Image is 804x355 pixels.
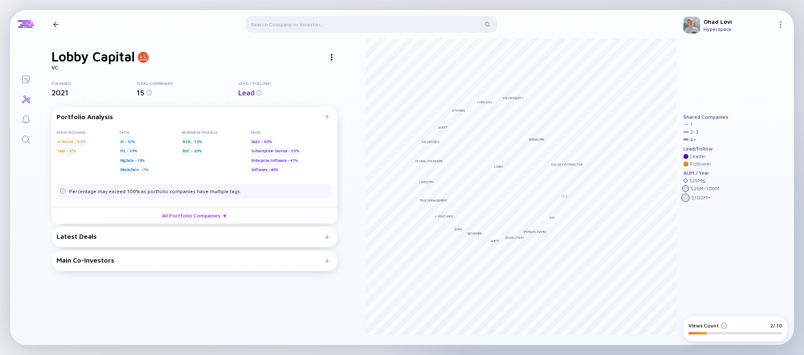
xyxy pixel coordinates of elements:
div: SaaS - 60% [250,137,273,146]
img: Ohad Profile Picture [683,17,700,33]
div: TRUE Management [419,198,448,202]
div: Portfolio Analysis [57,113,325,120]
div: B2C - 20% [182,147,202,155]
div: Views Count [688,322,727,329]
div: 11.2 [561,194,567,198]
div: 2/ 10 [770,322,782,329]
div: Lead / Follow? [238,81,337,86]
div: Software - 40% [250,166,279,174]
div: 10X [549,215,555,220]
a: Investor Map [10,89,41,109]
div: J-Ventures [435,214,453,218]
div: Lobby [494,164,503,169]
div: 2021 [52,88,137,97]
div: [PERSON_NAME] [523,230,546,234]
a: Search [10,129,41,149]
div: Founded [52,81,137,86]
div: Salesforce [422,140,440,144]
img: Info for Total Companies [146,90,152,96]
div: AUM / Year [683,170,728,176]
div: Ohad Levi [703,18,774,25]
div: Tapestry [419,180,434,184]
div: Tech [119,130,182,135]
div: Corazon [477,100,492,104]
div: Subscription Service - 53% [250,147,300,155]
div: ML - 33% [119,147,138,155]
div: Business Models [182,130,250,135]
div: SignalFire [529,137,544,141]
div: Percentage may exceed 100% as portfolio companies have multiple tags. [69,188,241,194]
div: 2 - 3 [690,129,698,135]
span: 15 [137,88,144,97]
div: A-Round - 69% [57,137,86,146]
div: Leader [690,153,706,159]
div: ≤ [702,178,706,184]
div: 4 + [690,137,696,143]
div: B2B - 73% [182,137,202,146]
div: Soma [454,227,462,231]
div: Tags [250,130,332,135]
div: $ 100M + [691,195,711,201]
div: VC [52,64,338,71]
img: Menu [777,21,784,28]
img: Investor Actions [331,54,332,61]
div: Galaxy Interactive [551,162,583,166]
img: Info for Lead / Follow? [256,90,262,96]
div: Shared Companies [683,114,728,120]
div: BigData - 13% [119,156,145,164]
div: Lead/Follow [683,146,728,152]
div: 1 [690,122,693,128]
div: Enterprise Software - 47% [250,156,299,164]
a: Lists [10,69,41,89]
div: Latest Deals [57,232,325,240]
div: Main Co-Investors [57,256,325,264]
div: Follower [690,161,711,167]
div: Quest [438,125,448,129]
div: Valor Equity [502,96,523,100]
div: Revolution [505,235,523,240]
div: AI - 47% [119,137,136,146]
a: Reminders [10,109,41,129]
div: $ 25M [689,178,706,184]
img: Tags Dislacimer info icon [60,188,66,194]
div: Global Founders [415,159,443,163]
div: Total Companies [137,81,238,86]
h1: Lobby Capital [52,49,135,64]
span: Lead [238,88,255,97]
div: 6th Man [452,108,465,112]
div: Blockchain - 7% [119,166,149,174]
div: Amity [490,239,499,243]
div: Bessemer [468,231,482,235]
div: Hyperspace [703,26,774,32]
a: All Portfolio Companies [52,207,338,224]
div: Seed - 31% [57,147,77,155]
div: Main rounds [57,130,119,135]
div: $ 25M - 100M [691,186,719,192]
